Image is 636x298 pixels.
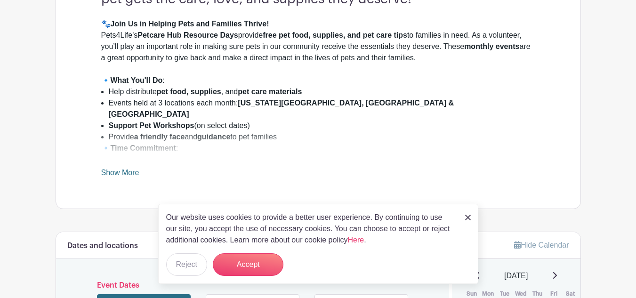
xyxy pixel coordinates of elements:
[101,169,139,180] a: Show More
[134,133,185,141] strong: a friendly face
[238,88,302,96] strong: pet care materials
[109,99,454,118] strong: [US_STATE][GEOGRAPHIC_DATA], [GEOGRAPHIC_DATA] & [GEOGRAPHIC_DATA]
[111,76,163,84] strong: What You'll Do
[166,212,455,246] p: Our website uses cookies to provide a better user experience. By continuing to use our site, you ...
[109,120,535,131] li: (on select dates)
[101,75,535,86] div: 🔹 :
[213,253,283,276] button: Accept
[95,281,411,290] h6: Event Dates
[111,20,269,28] strong: Join Us in Helping Pets and Families Thrive!
[67,242,138,250] h6: Dates and locations
[166,253,207,276] button: Reject
[197,133,230,141] strong: guidance
[514,241,569,249] a: Hide Calendar
[263,31,407,39] strong: free pet food, supplies, and pet care tips
[101,143,535,154] div: 🔹 :
[109,86,535,97] li: Help distribute , and
[137,31,238,39] strong: Petcare Hub Resource Days
[109,97,535,120] li: Events held at 3 locations each month:
[109,131,535,143] li: Provide and to pet families
[348,236,364,244] a: Here
[504,270,528,282] span: [DATE]
[464,42,519,50] strong: monthly events
[109,121,194,129] strong: Support Pet Workshops
[101,18,535,75] div: 🐾 Pets4Life's provide to families in need. As a volunteer, you’ll play an important role in makin...
[157,88,221,96] strong: pet food, supplies
[111,144,176,152] strong: Time Commitment
[465,215,471,220] img: close_button-5f87c8562297e5c2d7936805f587ecaba9071eb48480494691a3f1689db116b3.svg
[109,154,535,165] li: Events run about 1 hour, with some prep time before and wrap-up time after.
